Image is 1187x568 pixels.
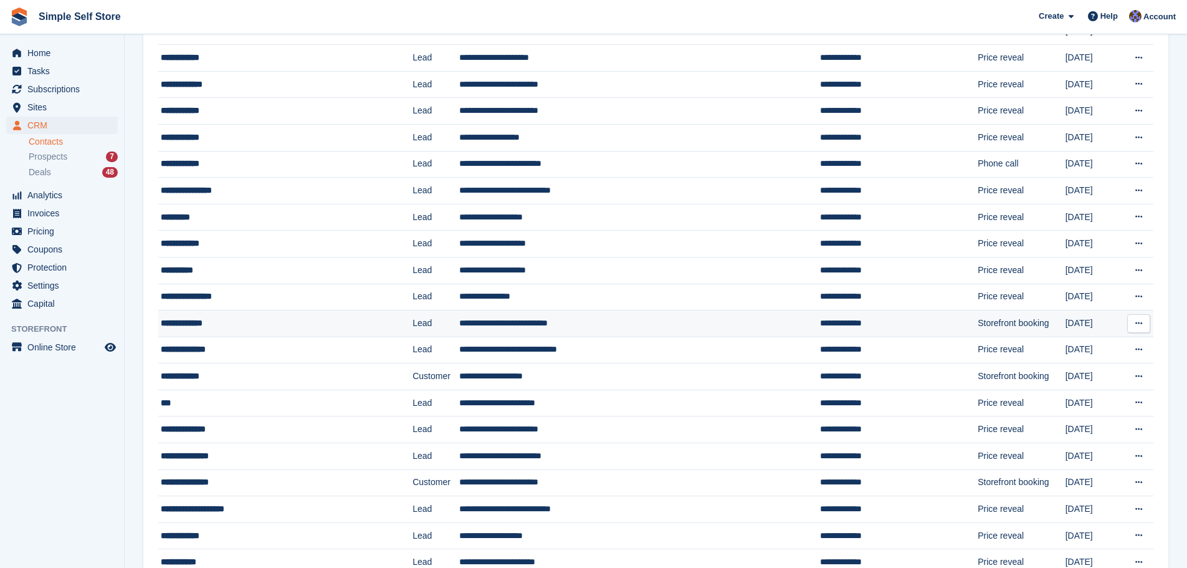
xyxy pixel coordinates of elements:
[102,167,118,178] div: 48
[412,443,459,470] td: Lead
[1065,178,1122,205] td: [DATE]
[978,390,1065,416] td: Price reveal
[6,259,118,276] a: menu
[412,390,459,416] td: Lead
[978,71,1065,98] td: Price reveal
[1065,45,1122,72] td: [DATE]
[106,152,118,162] div: 7
[978,522,1065,549] td: Price reveal
[412,204,459,231] td: Lead
[1065,257,1122,284] td: [DATE]
[1065,416,1122,443] td: [DATE]
[27,44,102,62] span: Home
[412,337,459,363] td: Lead
[978,124,1065,151] td: Price reveal
[1065,124,1122,151] td: [DATE]
[1065,363,1122,390] td: [DATE]
[6,339,118,356] a: menu
[978,98,1065,125] td: Price reveal
[1129,10,1142,22] img: Sharon Hughes
[6,277,118,294] a: menu
[412,71,459,98] td: Lead
[412,310,459,337] td: Lead
[1065,284,1122,310] td: [DATE]
[34,6,126,27] a: Simple Self Store
[1039,10,1064,22] span: Create
[10,7,29,26] img: stora-icon-8386f47178a22dfd0bd8f6a31ec36ba5ce8667c1dd55bd0f319d3a0aa187defe.svg
[978,284,1065,310] td: Price reveal
[29,151,67,163] span: Prospects
[1065,98,1122,125] td: [DATE]
[6,44,118,62] a: menu
[978,469,1065,496] td: Storefront booking
[412,98,459,125] td: Lead
[412,284,459,310] td: Lead
[6,62,118,80] a: menu
[6,223,118,240] a: menu
[27,80,102,98] span: Subscriptions
[1065,443,1122,470] td: [DATE]
[978,204,1065,231] td: Price reveal
[978,45,1065,72] td: Price reveal
[412,178,459,205] td: Lead
[978,257,1065,284] td: Price reveal
[27,99,102,116] span: Sites
[978,337,1065,363] td: Price reveal
[6,205,118,222] a: menu
[27,223,102,240] span: Pricing
[412,496,459,523] td: Lead
[1065,151,1122,178] td: [DATE]
[27,259,102,276] span: Protection
[1065,496,1122,523] td: [DATE]
[6,186,118,204] a: menu
[978,363,1065,390] td: Storefront booking
[412,257,459,284] td: Lead
[412,151,459,178] td: Lead
[1065,337,1122,363] td: [DATE]
[412,124,459,151] td: Lead
[11,323,124,335] span: Storefront
[27,295,102,312] span: Capital
[978,496,1065,523] td: Price reveal
[412,416,459,443] td: Lead
[1143,11,1176,23] span: Account
[27,277,102,294] span: Settings
[6,99,118,116] a: menu
[1065,231,1122,258] td: [DATE]
[29,166,51,178] span: Deals
[412,522,459,549] td: Lead
[412,45,459,72] td: Lead
[29,150,118,163] a: Prospects 7
[978,443,1065,470] td: Price reveal
[1100,10,1118,22] span: Help
[27,205,102,222] span: Invoices
[29,166,118,179] a: Deals 48
[978,178,1065,205] td: Price reveal
[103,340,118,355] a: Preview store
[27,117,102,134] span: CRM
[27,62,102,80] span: Tasks
[29,136,118,148] a: Contacts
[1065,204,1122,231] td: [DATE]
[6,295,118,312] a: menu
[1065,469,1122,496] td: [DATE]
[27,186,102,204] span: Analytics
[978,151,1065,178] td: Phone call
[1065,310,1122,337] td: [DATE]
[6,241,118,258] a: menu
[27,339,102,356] span: Online Store
[412,231,459,258] td: Lead
[412,469,459,496] td: Customer
[27,241,102,258] span: Coupons
[1065,390,1122,416] td: [DATE]
[1065,71,1122,98] td: [DATE]
[978,231,1065,258] td: Price reveal
[1065,522,1122,549] td: [DATE]
[6,117,118,134] a: menu
[412,363,459,390] td: Customer
[6,80,118,98] a: menu
[978,310,1065,337] td: Storefront booking
[978,416,1065,443] td: Price reveal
